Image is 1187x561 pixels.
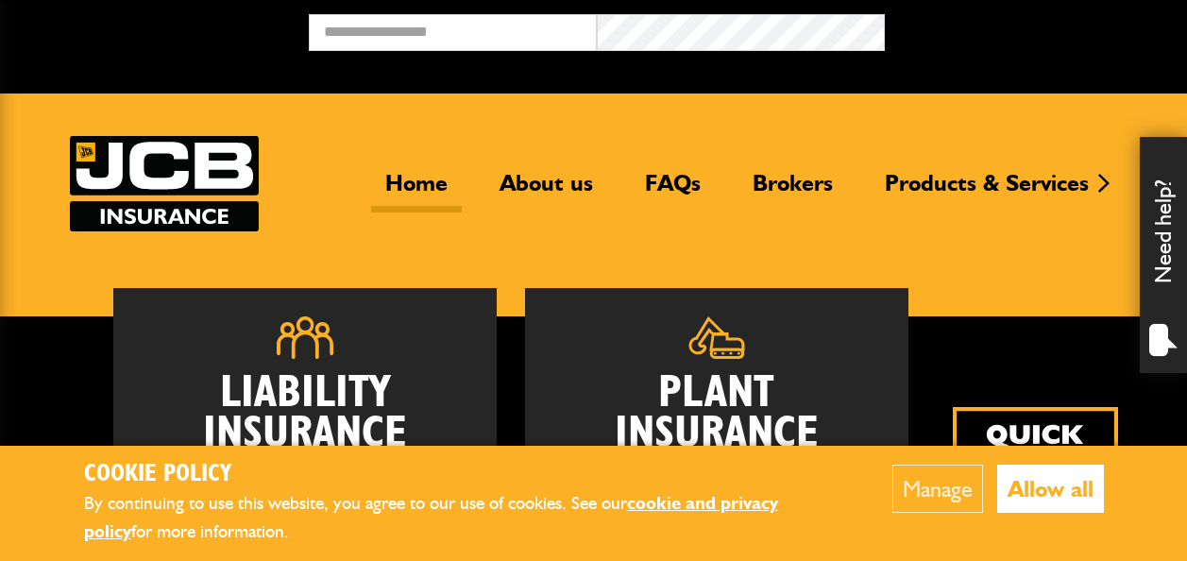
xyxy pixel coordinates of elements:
[738,169,847,212] a: Brokers
[70,136,259,231] img: JCB Insurance Services logo
[1140,137,1187,373] div: Need help?
[84,492,778,543] a: cookie and privacy policy
[892,465,983,513] button: Manage
[142,373,468,465] h2: Liability Insurance
[84,460,835,489] h2: Cookie Policy
[70,136,259,231] a: JCB Insurance Services
[84,489,835,547] p: By continuing to use this website, you agree to our use of cookies. See our for more information.
[885,14,1173,43] button: Broker Login
[631,169,715,212] a: FAQs
[871,169,1103,212] a: Products & Services
[371,169,462,212] a: Home
[997,465,1104,513] button: Allow all
[485,169,607,212] a: About us
[553,373,880,454] h2: Plant Insurance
